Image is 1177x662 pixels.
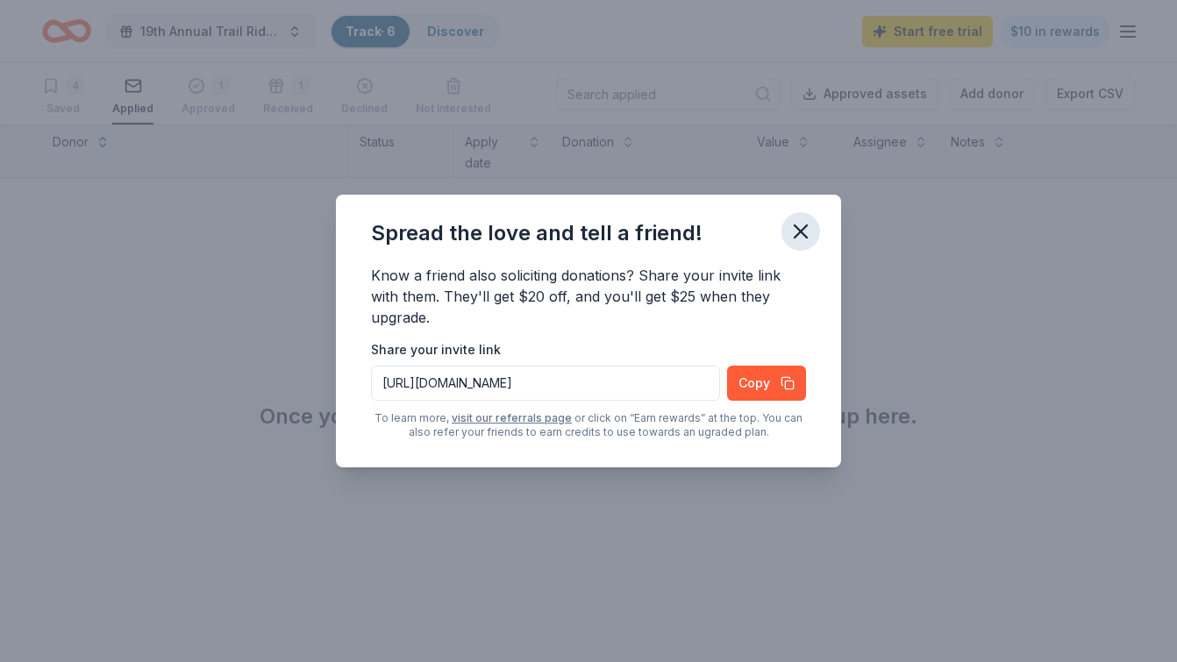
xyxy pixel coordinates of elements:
div: To learn more, or click on “Earn rewards” at the top. You can also refer your friends to earn cre... [371,411,806,439]
div: Know a friend also soliciting donations? Share your invite link with them. They'll get $20 off, a... [371,265,806,331]
div: Spread the love and tell a friend! [371,219,703,247]
button: Copy [727,366,806,401]
label: Share your invite link [371,341,501,359]
a: visit our referrals page [452,411,572,425]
